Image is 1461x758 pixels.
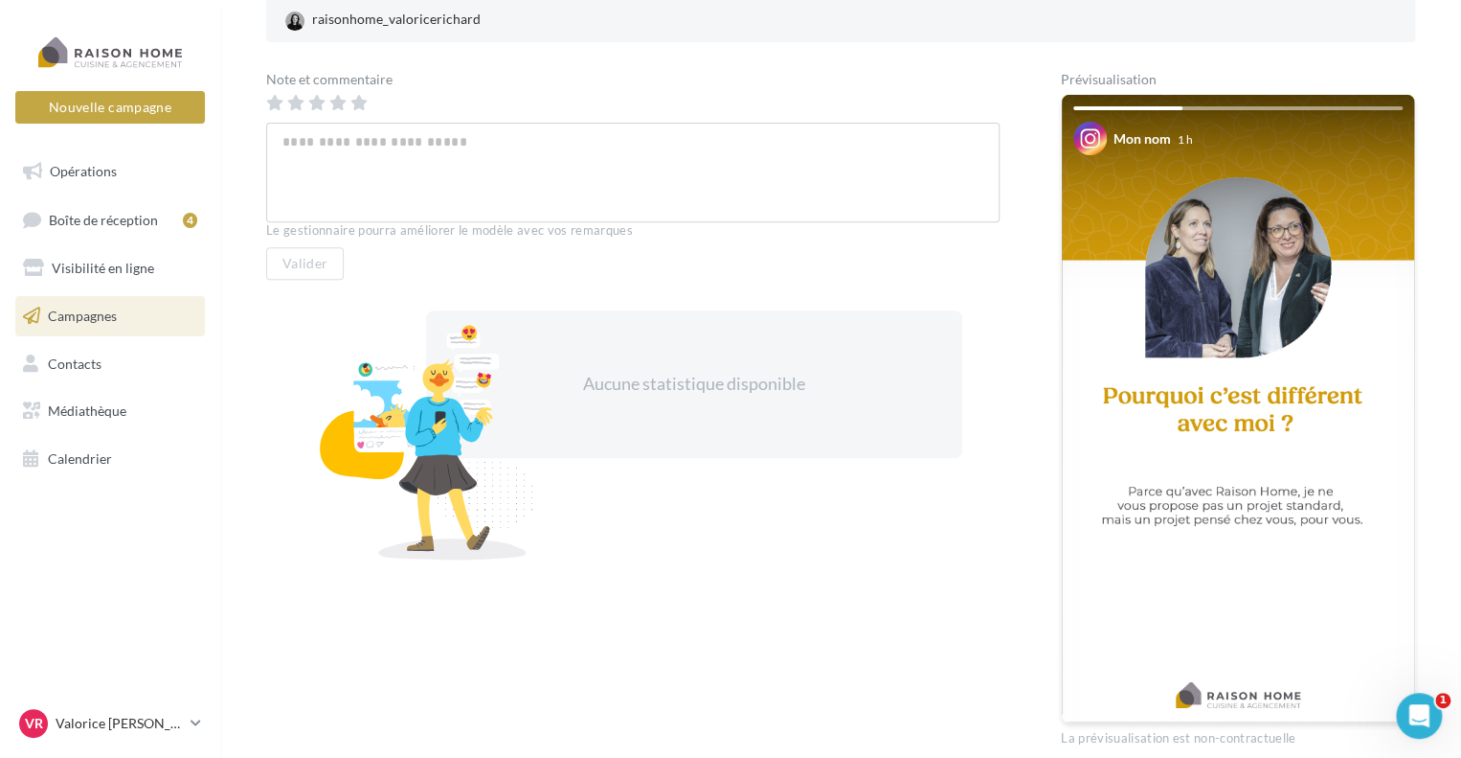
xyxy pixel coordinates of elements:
[281,6,654,34] a: raisonhome_valoricerichard
[281,6,484,34] div: raisonhome_valoricerichard
[1396,693,1442,739] iframe: Intercom live chat
[11,248,209,288] a: Visibilité en ligne
[25,714,43,733] span: VR
[11,296,209,336] a: Campagnes
[48,355,101,371] span: Contacts
[48,450,112,467] span: Calendrier
[1178,131,1193,148] div: 1 h
[266,73,1000,86] div: Note et commentaire
[52,260,154,276] span: Visibilité en ligne
[15,91,205,124] button: Nouvelle campagne
[56,714,183,733] p: Valorice [PERSON_NAME]
[11,391,209,431] a: Médiathèque
[48,308,117,324] span: Campagnes
[11,439,209,479] a: Calendrier
[1061,73,1415,86] div: Prévisualisation
[487,372,901,397] div: Aucune statistique disponible
[1435,693,1450,708] span: 1
[183,213,197,228] div: 4
[49,211,158,227] span: Boîte de réception
[48,402,126,419] span: Médiathèque
[266,222,1000,240] div: Le gestionnaire pourra améliorer le modèle avec vos remarques
[1113,129,1171,149] div: Mon nom
[1061,723,1415,747] div: La prévisualisation est non-contractuelle
[11,151,209,192] a: Opérations
[1062,95,1414,722] img: Your Instagram story preview
[11,344,209,384] a: Contacts
[50,163,117,179] span: Opérations
[11,199,209,241] a: Boîte de réception4
[15,705,205,742] a: VR Valorice [PERSON_NAME]
[266,247,344,280] button: Valider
